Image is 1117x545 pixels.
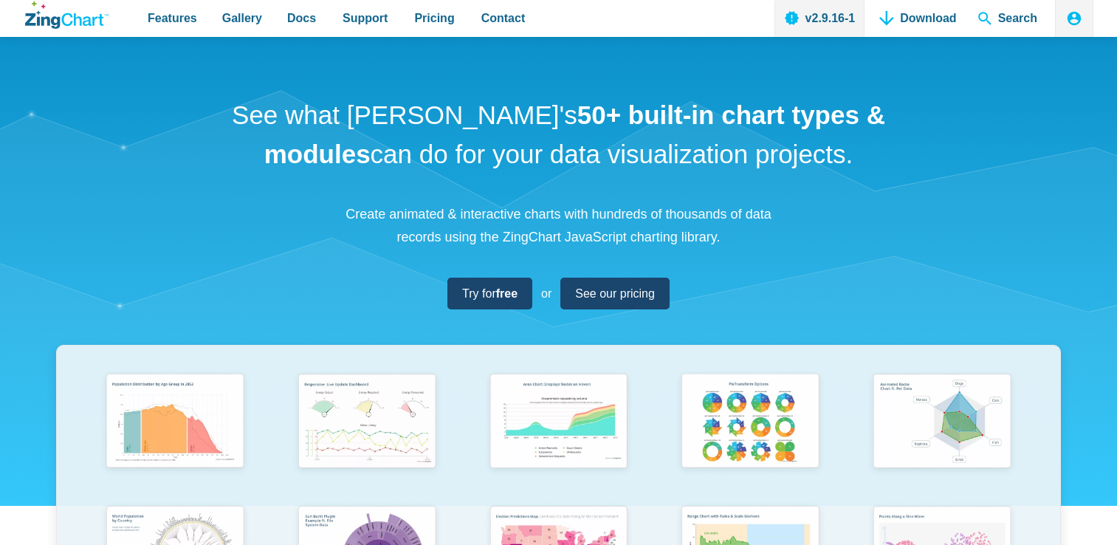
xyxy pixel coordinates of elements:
[98,368,252,477] img: Population Distribution by Age Group in 2052
[560,278,670,309] a: See our pricing
[865,368,1019,477] img: Animated Radar Chart ft. Pet Data
[462,284,518,304] span: Try for
[343,8,388,28] span: Support
[337,203,780,248] p: Create animated & interactive charts with hundreds of thousands of data records using the ZingCha...
[673,368,827,477] img: Pie Transform Options
[447,278,532,309] a: Try forfree
[79,368,271,500] a: Population Distribution by Age Group in 2052
[287,8,316,28] span: Docs
[290,368,444,477] img: Responsive Live Update Dashboard
[541,284,551,304] span: or
[481,8,526,28] span: Contact
[463,368,655,500] a: Area Chart (Displays Nodes on Hover)
[25,1,109,29] a: ZingChart Logo. Click to return to the homepage
[846,368,1038,500] a: Animated Radar Chart ft. Pet Data
[575,284,655,304] span: See our pricing
[654,368,846,500] a: Pie Transform Options
[227,96,891,174] h1: See what [PERSON_NAME]'s can do for your data visualization projects.
[482,368,636,477] img: Area Chart (Displays Nodes on Hover)
[414,8,454,28] span: Pricing
[222,8,262,28] span: Gallery
[496,287,518,300] strong: free
[148,8,197,28] span: Features
[271,368,463,500] a: Responsive Live Update Dashboard
[264,100,885,168] strong: 50+ built-in chart types & modules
